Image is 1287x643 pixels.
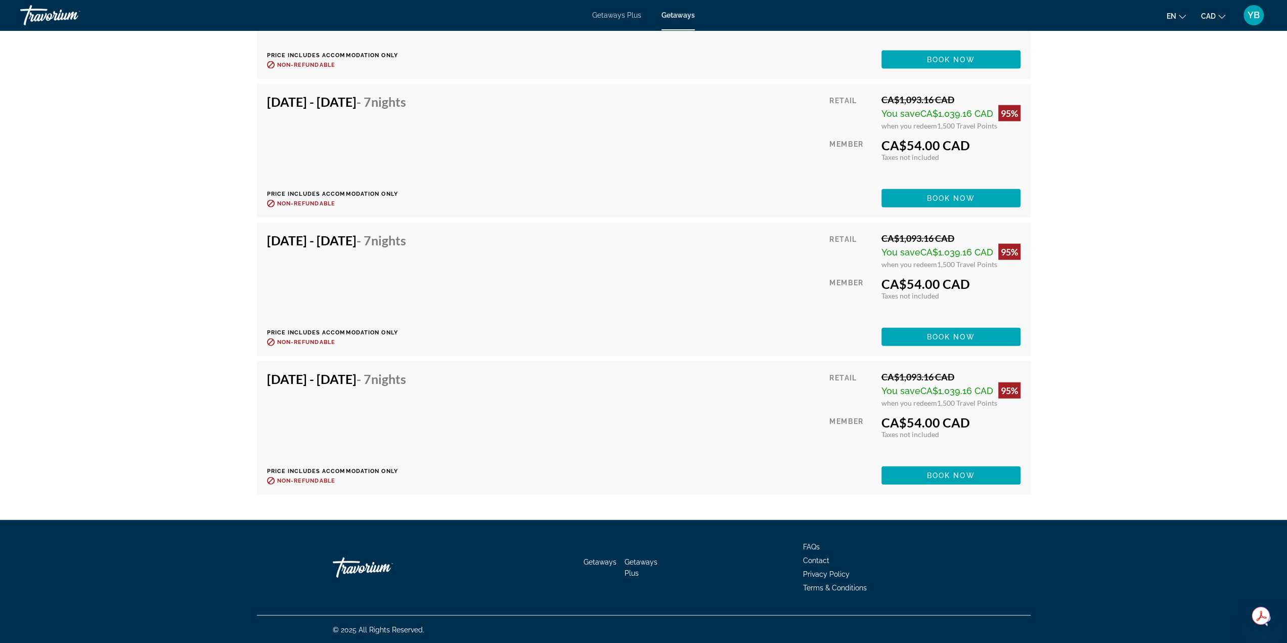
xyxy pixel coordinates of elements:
span: Nights [371,371,406,387]
h4: [DATE] - [DATE] [267,94,406,109]
div: Member [829,276,873,320]
div: CA$1,093.16 CAD [881,94,1020,105]
span: You save [881,247,920,258]
span: when you redeem [881,121,937,130]
p: Price includes accommodation only [267,191,414,197]
div: Retail [829,233,873,269]
a: Getaways [661,11,695,19]
span: Taxes not included [881,430,939,439]
span: CA$1,039.16 CAD [920,385,993,396]
a: Privacy Policy [803,570,850,578]
a: Travorium [333,552,434,583]
span: You save [881,385,920,396]
button: Book now [881,328,1020,346]
a: Contact [803,556,829,565]
span: Non-refundable [277,339,335,346]
span: YB [1248,10,1260,20]
a: Getaways [584,558,616,566]
span: 1,500 Travel Points [937,121,997,130]
span: Non-refundable [277,200,335,207]
span: Taxes not included [881,291,939,300]
div: Retail [829,94,873,130]
span: when you redeem [881,260,937,269]
span: Book now [927,333,975,341]
span: Non-refundable [277,62,335,68]
span: - 7 [357,371,406,387]
span: - 7 [357,233,406,248]
div: CA$54.00 CAD [881,138,1020,153]
button: User Menu [1240,5,1267,26]
span: CAD [1201,12,1216,20]
div: 95% [998,105,1020,121]
a: Terms & Conditions [803,584,867,592]
span: You save [881,108,920,119]
span: CA$1,039.16 CAD [920,247,993,258]
button: Change language [1167,9,1186,23]
span: 1,500 Travel Points [937,260,997,269]
span: Book now [927,471,975,480]
p: Price includes accommodation only [267,329,414,336]
div: CA$54.00 CAD [881,415,1020,430]
span: - 7 [357,94,406,109]
div: Retail [829,371,873,407]
button: Book now [881,189,1020,207]
span: © 2025 All Rights Reserved. [333,626,424,634]
span: Book now [927,56,975,64]
div: CA$54.00 CAD [881,276,1020,291]
span: 1,500 Travel Points [937,399,997,407]
div: CA$1,093.16 CAD [881,233,1020,244]
span: when you redeem [881,399,937,407]
span: Book now [927,194,975,202]
a: Getaways Plus [625,558,657,577]
button: Change currency [1201,9,1225,23]
div: Member [829,415,873,459]
div: CA$1,093.16 CAD [881,371,1020,382]
p: Price includes accommodation only [267,52,414,59]
iframe: Button to launch messaging window [1247,603,1279,635]
a: Getaways Plus [592,11,641,19]
div: 95% [998,382,1020,399]
p: Price includes accommodation only [267,468,414,475]
span: CA$1,039.16 CAD [920,108,993,119]
h4: [DATE] - [DATE] [267,233,406,248]
button: Book now [881,51,1020,69]
a: Travorium [20,2,121,28]
span: Nights [371,94,406,109]
h4: [DATE] - [DATE] [267,371,406,387]
span: Non-refundable [277,478,335,484]
span: en [1167,12,1176,20]
a: FAQs [803,543,820,551]
button: Book now [881,466,1020,485]
span: Taxes not included [881,153,939,161]
div: 95% [998,244,1020,260]
div: Member [829,138,873,182]
span: Nights [371,233,406,248]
